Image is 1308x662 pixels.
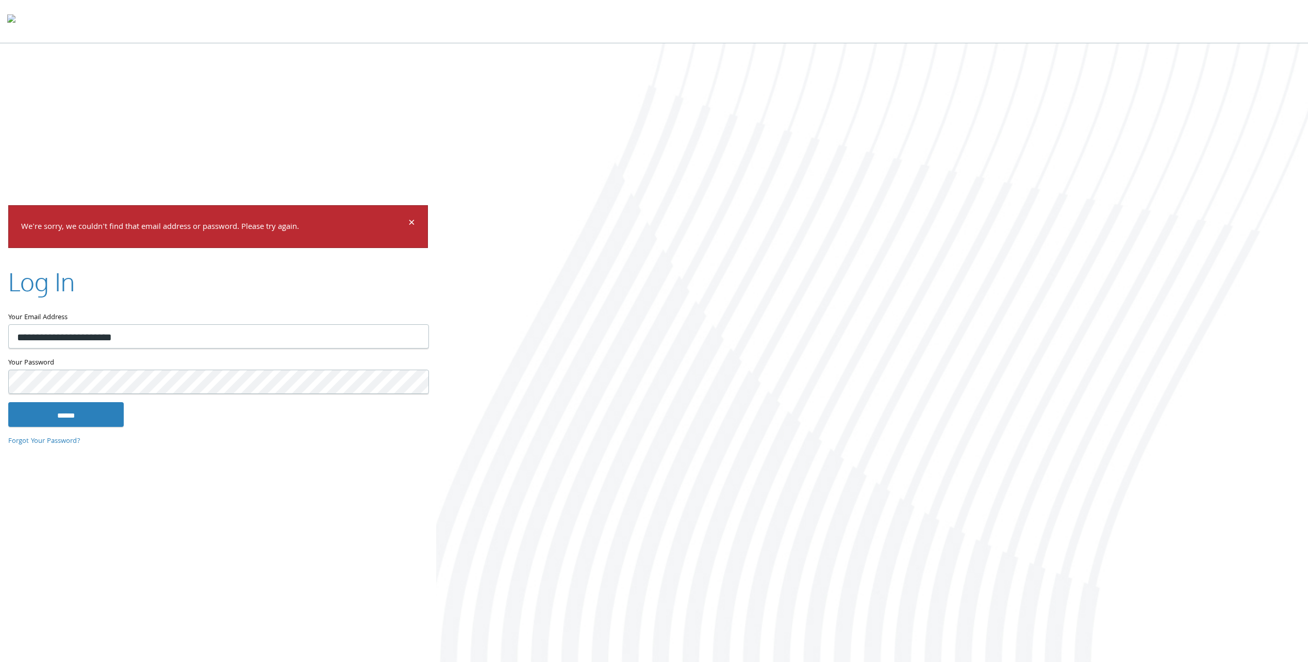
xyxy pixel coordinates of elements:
[8,264,75,299] h2: Log In
[8,357,428,370] label: Your Password
[21,220,407,235] p: We're sorry, we couldn't find that email address or password. Please try again.
[8,436,80,447] a: Forgot Your Password?
[7,11,15,31] img: todyl-logo-dark.svg
[408,218,415,230] button: Dismiss alert
[408,214,415,234] span: ×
